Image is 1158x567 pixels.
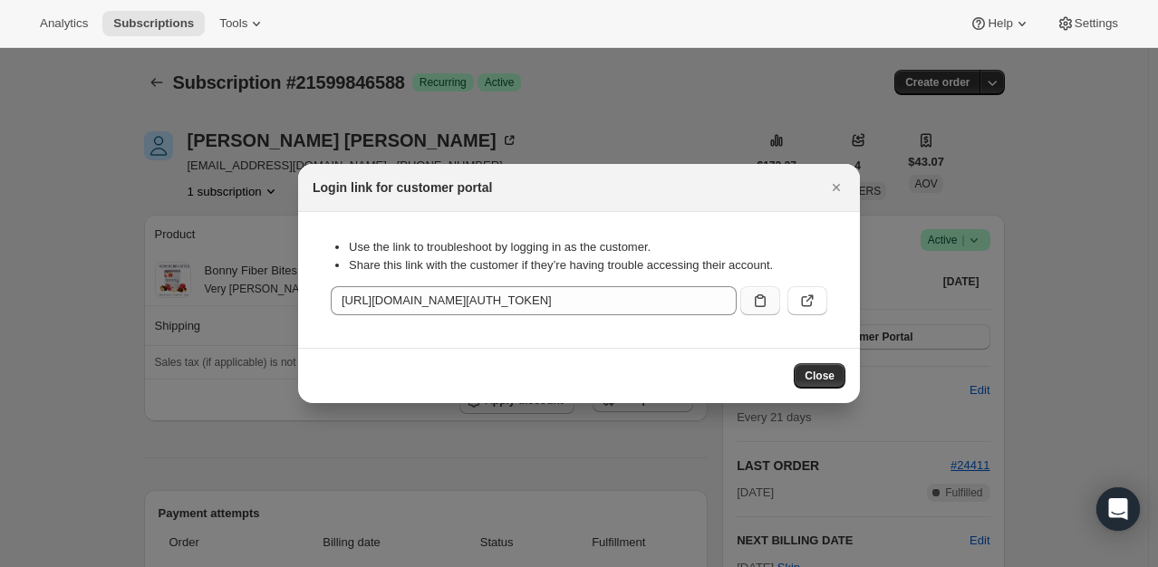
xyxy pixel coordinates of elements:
[40,16,88,31] span: Analytics
[313,178,492,197] h2: Login link for customer portal
[805,369,835,383] span: Close
[824,175,849,200] button: Close
[988,16,1012,31] span: Help
[1046,11,1129,36] button: Settings
[1075,16,1118,31] span: Settings
[102,11,205,36] button: Subscriptions
[29,11,99,36] button: Analytics
[219,16,247,31] span: Tools
[349,256,827,274] li: Share this link with the customer if they’re having trouble accessing their account.
[1096,487,1140,531] div: Open Intercom Messenger
[113,16,194,31] span: Subscriptions
[349,238,827,256] li: Use the link to troubleshoot by logging in as the customer.
[794,363,845,389] button: Close
[208,11,276,36] button: Tools
[959,11,1041,36] button: Help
